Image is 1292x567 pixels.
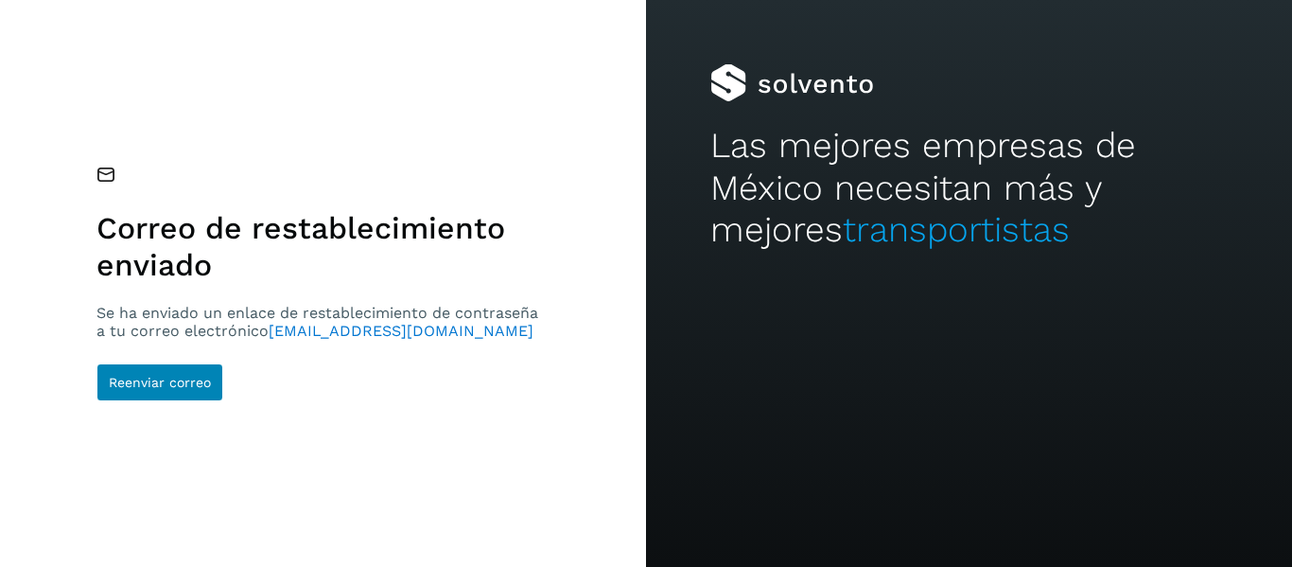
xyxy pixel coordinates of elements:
[843,209,1070,250] span: transportistas
[96,363,223,401] button: Reenviar correo
[269,322,533,340] span: [EMAIL_ADDRESS][DOMAIN_NAME]
[109,376,211,389] span: Reenviar correo
[710,125,1227,251] h2: Las mejores empresas de México necesitan más y mejores
[96,210,546,283] h1: Correo de restablecimiento enviado
[96,304,546,340] p: Se ha enviado un enlace de restablecimiento de contraseña a tu correo electrónico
